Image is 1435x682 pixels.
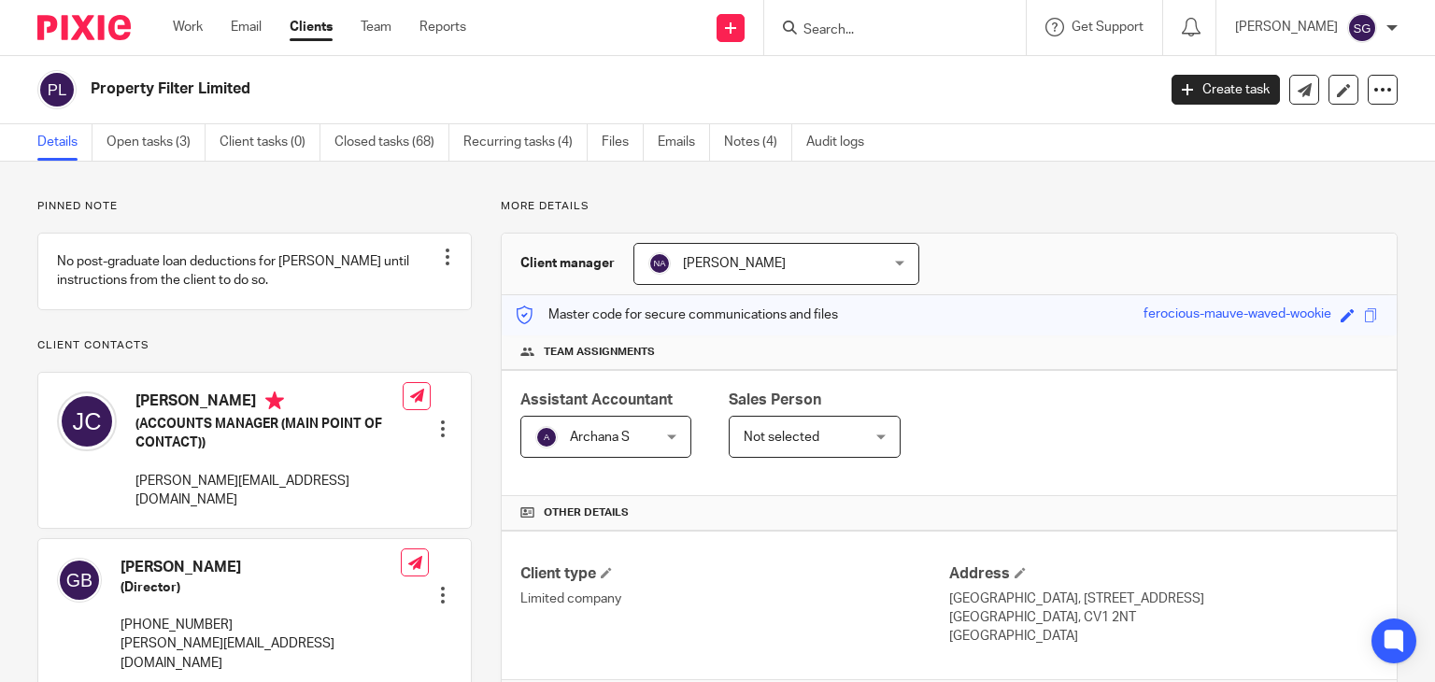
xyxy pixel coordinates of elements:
a: Work [173,18,203,36]
a: Reports [419,18,466,36]
h4: [PERSON_NAME] [135,391,403,415]
h5: (Director) [121,578,401,597]
h4: [PERSON_NAME] [121,558,401,577]
h5: (ACCOUNTS MANAGER (MAIN POINT OF CONTACT)) [135,415,403,453]
a: Client tasks (0) [220,124,320,161]
img: svg%3E [1347,13,1377,43]
span: Archana S [570,431,630,444]
a: Create task [1172,75,1280,105]
a: Open tasks (3) [107,124,206,161]
span: Assistant Accountant [520,392,673,407]
div: ferocious-mauve-waved-wookie [1144,305,1331,326]
span: Not selected [744,431,819,444]
span: Other details [544,505,629,520]
a: Emails [658,124,710,161]
a: Email [231,18,262,36]
img: svg%3E [37,70,77,109]
img: svg%3E [57,558,102,603]
img: svg%3E [57,391,117,451]
p: Master code for secure communications and files [516,305,838,324]
p: [GEOGRAPHIC_DATA], [STREET_ADDRESS] [949,590,1378,608]
a: Closed tasks (68) [334,124,449,161]
img: svg%3E [535,426,558,448]
i: Primary [265,391,284,410]
img: svg%3E [648,252,671,275]
p: Client contacts [37,338,472,353]
span: Get Support [1072,21,1144,34]
h3: Client manager [520,254,615,273]
span: [PERSON_NAME] [683,257,786,270]
p: [PERSON_NAME] [1235,18,1338,36]
p: [GEOGRAPHIC_DATA], CV1 2NT [949,608,1378,627]
a: Details [37,124,92,161]
span: Team assignments [544,345,655,360]
h4: Client type [520,564,949,584]
p: More details [501,199,1398,214]
h4: Address [949,564,1378,584]
p: Pinned note [37,199,472,214]
a: Audit logs [806,124,878,161]
p: [PHONE_NUMBER] [121,616,401,634]
img: Pixie [37,15,131,40]
a: Team [361,18,391,36]
span: Sales Person [729,392,821,407]
p: [PERSON_NAME][EMAIL_ADDRESS][DOMAIN_NAME] [121,634,401,673]
p: [GEOGRAPHIC_DATA] [949,627,1378,646]
a: Recurring tasks (4) [463,124,588,161]
h2: Property Filter Limited [91,79,933,99]
a: Notes (4) [724,124,792,161]
a: Clients [290,18,333,36]
a: Files [602,124,644,161]
input: Search [802,22,970,39]
p: Limited company [520,590,949,608]
p: [PERSON_NAME][EMAIL_ADDRESS][DOMAIN_NAME] [135,472,403,510]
